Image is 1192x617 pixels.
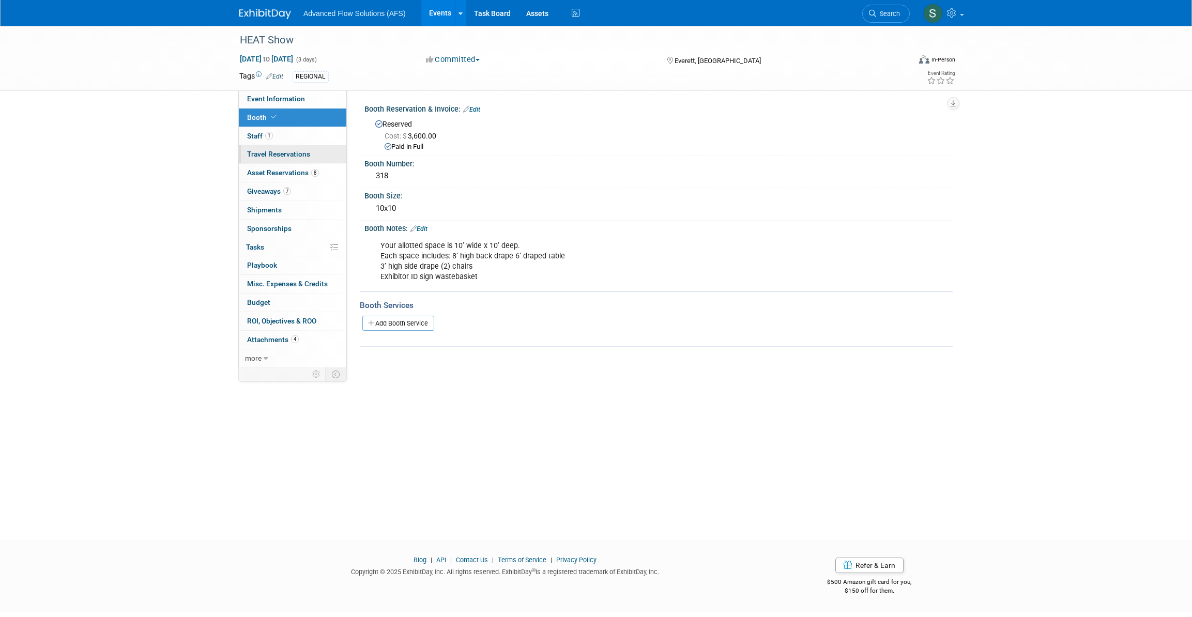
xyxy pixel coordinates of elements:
div: Booth Services [360,300,953,311]
div: Paid in Full [385,142,945,152]
div: $150 off for them. [786,587,953,595]
div: In-Person [931,56,955,64]
span: 4 [291,335,299,343]
span: 3,600.00 [385,132,440,140]
a: Sponsorships [239,220,346,238]
span: [DATE] [DATE] [239,54,294,64]
span: Search [876,10,900,18]
div: Booth Size: [364,188,953,201]
div: HEAT Show [236,31,894,50]
span: 7 [283,187,291,195]
span: | [548,556,555,564]
a: Budget [239,294,346,312]
div: 318 [372,168,945,184]
div: Reserved [372,116,945,152]
span: 8 [311,169,319,177]
span: Misc. Expenses & Credits [247,280,328,288]
span: to [262,55,271,63]
span: more [245,354,262,362]
span: Playbook [247,261,277,269]
a: Blog [414,556,426,564]
span: Budget [247,298,270,306]
td: Tags [239,71,283,83]
div: Booth Number: [364,156,953,169]
a: API [436,556,446,564]
a: Booth [239,109,346,127]
div: Event Format [849,54,955,69]
div: Booth Reservation & Invoice: [364,101,953,115]
td: Personalize Event Tab Strip [308,367,326,381]
span: | [428,556,435,564]
span: Advanced Flow Solutions (AFS) [303,9,406,18]
a: Add Booth Service [362,316,434,331]
a: more [239,349,346,367]
img: ExhibitDay [239,9,291,19]
img: Steve McAnally [923,4,943,23]
a: Shipments [239,201,346,219]
span: Shipments [247,206,282,214]
a: Giveaways7 [239,182,346,200]
span: Event Information [247,95,305,103]
a: Edit [266,73,283,80]
sup: ® [532,567,536,573]
span: | [448,556,454,564]
span: | [490,556,496,564]
span: Tasks [246,243,264,251]
a: Travel Reservations [239,145,346,163]
img: Format-Inperson.png [919,55,929,64]
div: $500 Amazon gift card for you, [786,571,953,595]
a: Attachments4 [239,331,346,349]
a: Privacy Policy [556,556,597,564]
a: Misc. Expenses & Credits [239,275,346,293]
span: Attachments [247,335,299,344]
a: Asset Reservations8 [239,164,346,182]
span: Travel Reservations [247,150,310,158]
a: Edit [410,225,427,233]
span: Asset Reservations [247,168,319,177]
span: ROI, Objectives & ROO [247,317,316,325]
div: 10x10 [372,200,945,217]
div: Copyright © 2025 ExhibitDay, Inc. All rights reserved. ExhibitDay is a registered trademark of Ex... [239,565,771,577]
a: Tasks [239,238,346,256]
a: Edit [463,106,480,113]
a: ROI, Objectives & ROO [239,312,346,330]
button: Committed [422,54,484,65]
a: Staff1 [239,127,346,145]
span: Giveaways [247,187,291,195]
span: Cost: $ [385,132,408,140]
span: Staff [247,132,273,140]
a: Refer & Earn [835,558,904,573]
a: Terms of Service [498,556,546,564]
span: Everett, [GEOGRAPHIC_DATA] [675,57,761,65]
div: Event Rating [927,71,955,76]
a: Event Information [239,90,346,108]
span: Sponsorships [247,224,292,233]
span: (3 days) [295,56,317,63]
span: Booth [247,113,279,121]
i: Booth reservation complete [271,114,277,120]
div: Booth Notes: [364,221,953,234]
span: 1 [265,132,273,140]
a: Search [862,5,910,23]
div: Your allotted space is 10’ wide x 10’ deep. Each space includes: 8’ high back drape 6’ draped tab... [373,236,839,287]
a: Playbook [239,256,346,274]
td: Toggle Event Tabs [326,367,347,381]
a: Contact Us [456,556,488,564]
div: REGIONAL [293,71,329,82]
